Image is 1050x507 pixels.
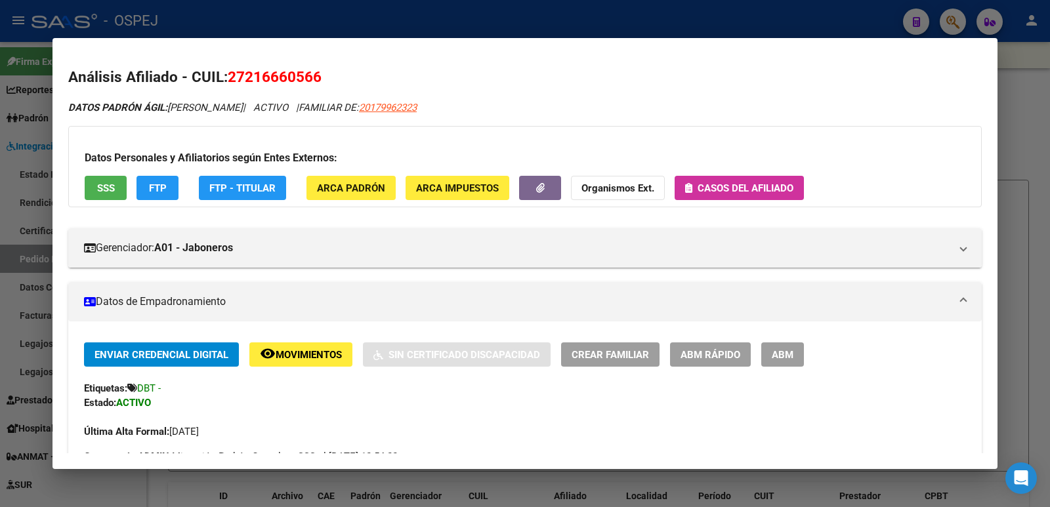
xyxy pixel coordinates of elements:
span: Sin Certificado Discapacidad [388,349,540,361]
span: ABM [772,349,793,361]
mat-expansion-panel-header: Gerenciador:A01 - Jaboneros [68,228,982,268]
mat-expansion-panel-header: Datos de Empadronamiento [68,282,982,321]
span: [PERSON_NAME] [68,102,243,113]
span: FTP - Titular [209,182,276,194]
i: | ACTIVO | [68,102,417,113]
span: SSS [97,182,115,194]
span: Crear Familiar [572,349,649,361]
span: 27216660566 [228,68,322,85]
button: FTP - Titular [199,176,286,200]
strong: Comentario ADMIN: [84,451,172,462]
strong: DATOS PADRÓN ÁGIL: [68,102,167,113]
span: ARCA Impuestos [416,182,499,194]
h2: Análisis Afiliado - CUIL: [68,66,982,89]
h3: Datos Personales y Afiliatorios según Entes Externos: [85,150,965,166]
button: Movimientos [249,342,352,367]
button: ABM Rápido [670,342,751,367]
button: ARCA Impuestos [406,176,509,200]
strong: Estado: [84,397,116,409]
mat-icon: remove_red_eye [260,346,276,361]
span: 20179962323 [359,102,417,113]
span: [DATE] [84,426,199,437]
button: FTP [136,176,178,200]
mat-panel-title: Datos de Empadronamiento [84,294,950,310]
strong: A01 - Jaboneros [154,240,233,256]
span: ARCA Padrón [317,182,385,194]
span: Movimientos [276,349,342,361]
button: SSS [85,176,127,200]
span: Casos del afiliado [698,182,793,194]
strong: Organismos Ext. [581,182,654,194]
span: FTP [149,182,167,194]
span: ABM Rápido [681,349,740,361]
button: Sin Certificado Discapacidad [363,342,551,367]
button: ABM [761,342,804,367]
strong: ACTIVO [116,397,151,409]
span: FAMILIAR DE: [299,102,417,113]
button: Casos del afiliado [675,176,804,200]
span: Enviar Credencial Digital [94,349,228,361]
div: Open Intercom Messenger [1005,462,1037,494]
strong: Etiquetas: [84,382,127,394]
button: Organismos Ext. [571,176,665,200]
strong: Última Alta Formal: [84,426,169,437]
button: Crear Familiar [561,342,660,367]
span: DBT - [137,382,161,394]
button: Enviar Credencial Digital [84,342,239,367]
span: Migración Padrón Completo SSS el [DATE] 12:54:22 [84,449,398,464]
button: ARCA Padrón [306,176,396,200]
mat-panel-title: Gerenciador: [84,240,950,256]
